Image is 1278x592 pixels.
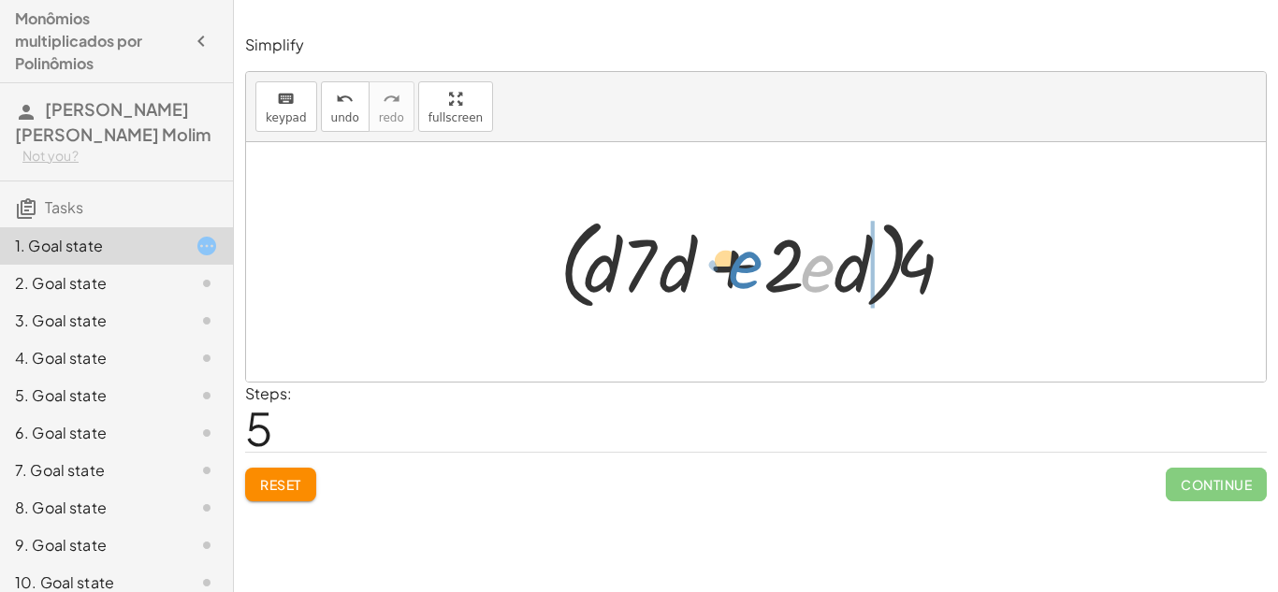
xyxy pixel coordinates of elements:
[15,7,184,75] h4: Monômios multiplicados por Polinômios
[245,468,316,501] button: Reset
[15,235,166,257] div: 1. Goal state
[196,347,218,369] i: Task not started.
[196,459,218,482] i: Task not started.
[245,383,292,403] label: Steps:
[428,111,483,124] span: fullscreen
[15,272,166,295] div: 2. Goal state
[260,476,301,493] span: Reset
[383,88,400,110] i: redo
[196,235,218,257] i: Task started.
[331,111,359,124] span: undo
[245,35,1267,56] p: Simplify
[15,384,166,407] div: 5. Goal state
[379,111,404,124] span: redo
[196,272,218,295] i: Task not started.
[15,310,166,332] div: 3. Goal state
[255,81,317,132] button: keyboardkeypad
[196,310,218,332] i: Task not started.
[196,384,218,407] i: Task not started.
[15,347,166,369] div: 4. Goal state
[22,147,218,166] div: Not you?
[321,81,370,132] button: undoundo
[266,111,307,124] span: keypad
[418,81,493,132] button: fullscreen
[369,81,414,132] button: redoredo
[196,534,218,556] i: Task not started.
[277,88,295,110] i: keyboard
[15,534,166,556] div: 9. Goal state
[15,98,211,145] span: [PERSON_NAME] [PERSON_NAME] Molim
[196,497,218,519] i: Task not started.
[15,459,166,482] div: 7. Goal state
[336,88,354,110] i: undo
[45,197,83,217] span: Tasks
[196,422,218,444] i: Task not started.
[15,422,166,444] div: 6. Goal state
[245,399,273,456] span: 5
[15,497,166,519] div: 8. Goal state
